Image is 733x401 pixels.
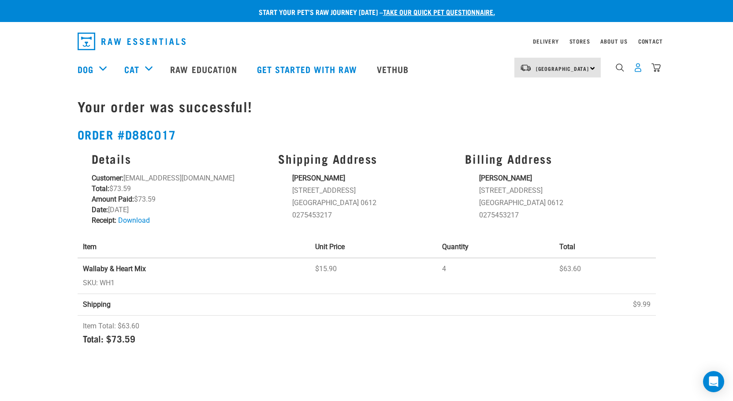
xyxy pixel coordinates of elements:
div: [EMAIL_ADDRESS][DOMAIN_NAME] $73.59 $73.59 [DATE] [86,147,273,232]
strong: Amount Paid: [92,195,134,203]
strong: Customer: [92,174,123,182]
th: Unit Price [310,236,437,258]
a: Cat [124,63,139,76]
td: Item Total: $63.60 [78,316,656,355]
img: Raw Essentials Logo [78,33,186,50]
img: user.png [633,63,643,72]
div: Open Intercom Messenger [703,371,724,392]
a: Contact [638,40,663,43]
td: SKU: WH1 [78,258,310,294]
td: $63.60 [554,258,656,294]
td: $9.99 [554,294,656,316]
h3: Shipping Address [278,152,454,166]
h1: Your order was successful! [78,98,656,114]
strong: Wallaby & Heart Mix [83,265,146,273]
strong: Shipping [83,300,111,309]
a: Delivery [533,40,558,43]
a: Dog [78,63,93,76]
a: Get started with Raw [248,52,368,87]
a: Download [118,216,150,224]
th: Item [78,236,310,258]
td: $15.90 [310,258,437,294]
h3: Details [92,152,268,166]
img: van-moving.png [520,64,532,72]
a: Stores [569,40,590,43]
th: Total [554,236,656,258]
a: take our quick pet questionnaire. [383,10,495,14]
a: About Us [600,40,627,43]
h2: Order #d88c017 [78,128,656,141]
img: home-icon-1@2x.png [616,63,624,72]
img: home-icon@2x.png [651,63,661,72]
li: [GEOGRAPHIC_DATA] 0612 [292,198,454,208]
a: Raw Education [161,52,248,87]
strong: [PERSON_NAME] [292,174,345,182]
li: 0275453217 [292,210,454,221]
li: 0275453217 [479,210,641,221]
li: [STREET_ADDRESS] [292,185,454,196]
h4: Total: $73.59 [83,333,651,343]
strong: [PERSON_NAME] [479,174,532,182]
span: [GEOGRAPHIC_DATA] [536,67,589,70]
th: Quantity [437,236,554,258]
h3: Billing Address [465,152,641,166]
li: [GEOGRAPHIC_DATA] 0612 [479,198,641,208]
td: 4 [437,258,554,294]
strong: Receipt: [92,216,116,224]
nav: dropdown navigation [71,29,663,54]
li: [STREET_ADDRESS] [479,185,641,196]
strong: Date: [92,206,108,214]
strong: Total: [92,184,109,193]
a: Vethub [368,52,420,87]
